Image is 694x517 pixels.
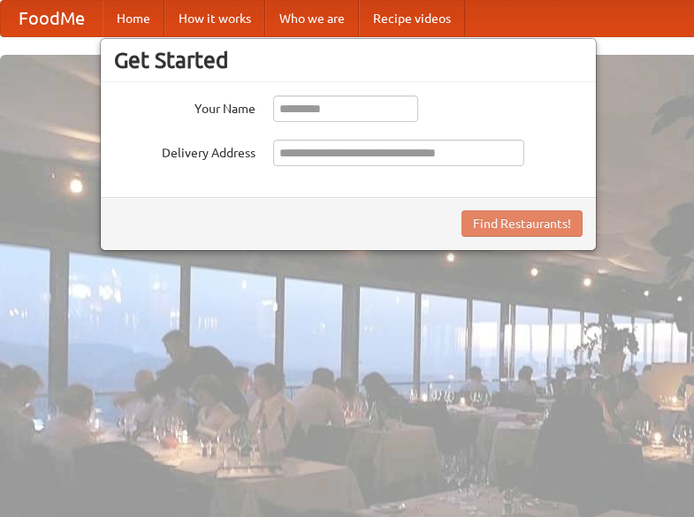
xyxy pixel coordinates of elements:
[461,210,583,237] button: Find Restaurants!
[114,140,255,162] label: Delivery Address
[1,1,103,36] a: FoodMe
[164,1,265,36] a: How it works
[114,95,255,118] label: Your Name
[359,1,465,36] a: Recipe videos
[103,1,164,36] a: Home
[265,1,359,36] a: Who we are
[114,47,583,73] h3: Get Started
